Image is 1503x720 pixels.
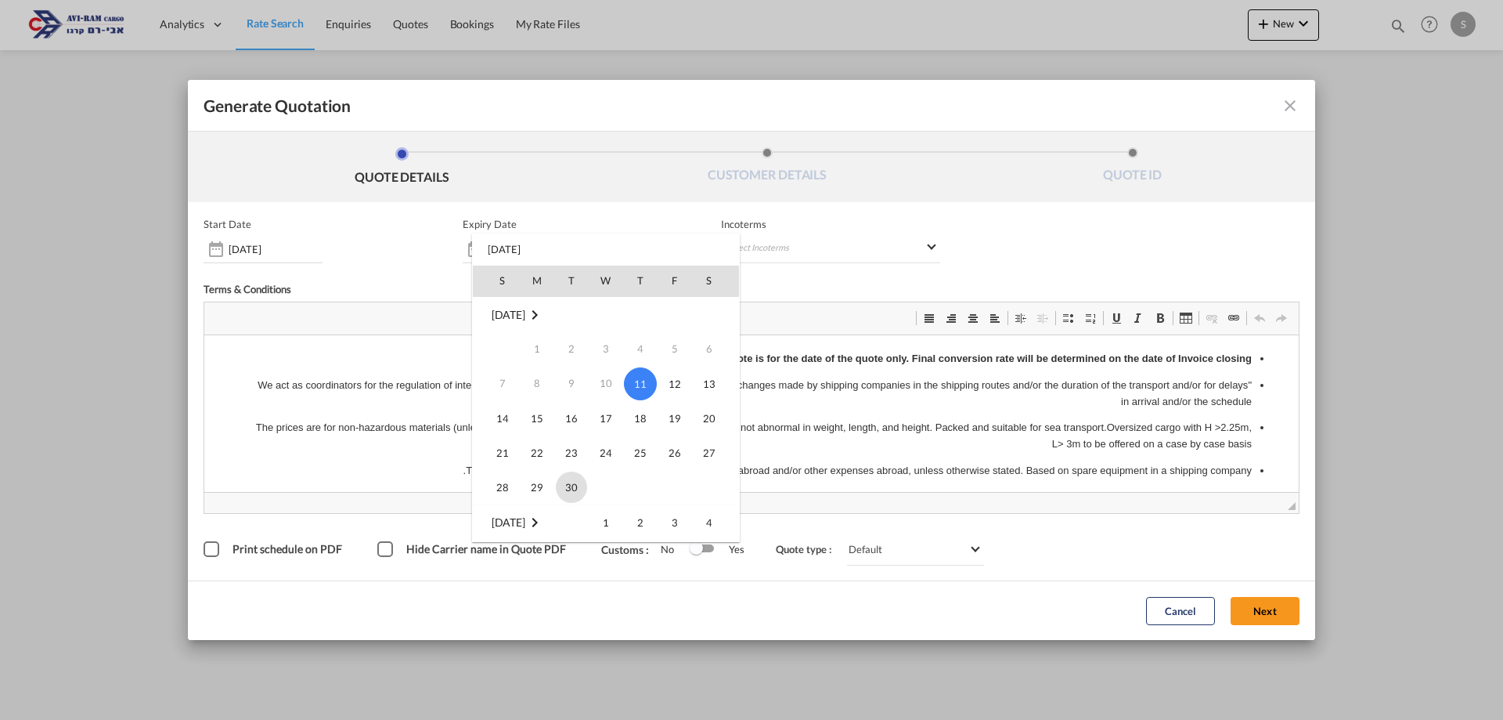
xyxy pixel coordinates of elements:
[625,437,656,469] span: 25
[473,470,739,505] tr: Week 5
[473,401,739,436] tr: Week 3
[589,332,623,367] td: Wednesday September 3 2025
[520,401,554,436] td: Monday September 15 2025
[658,505,692,540] td: Friday October 3 2025
[521,472,553,503] span: 29
[556,403,587,434] span: 16
[473,266,739,541] md-calendar: Calendar
[473,297,739,332] tr: Week undefined
[694,368,725,400] span: 13
[692,436,739,470] td: Saturday September 27 2025
[473,367,739,401] tr: Week 2
[694,403,725,434] span: 20
[589,401,623,436] td: Wednesday September 17 2025
[554,266,589,297] th: T
[590,507,622,538] span: 1
[589,505,623,540] td: Wednesday October 1 2025
[625,403,656,434] span: 18
[520,436,554,470] td: Monday September 22 2025
[590,437,622,469] span: 24
[473,505,739,540] tr: Week 1
[520,332,554,367] td: Monday September 1 2025
[359,17,1047,29] strong: The Conversion rate in the price quote is for the date of the quote only. Final conversion rate w...
[520,266,554,297] th: M
[487,437,518,469] span: 21
[520,470,554,505] td: Monday September 29 2025
[624,367,657,400] span: 11
[492,308,525,321] span: [DATE]
[694,507,725,538] span: 4
[692,401,739,436] td: Saturday September 20 2025
[554,367,589,401] td: Tuesday September 9 2025
[659,507,690,538] span: 3
[47,154,1047,171] p: The sea transport prices are subject to the prices of the shipping companies and may change accor...
[658,436,692,470] td: Friday September 26 2025
[623,436,658,470] td: Thursday September 25 2025
[521,437,553,469] span: 22
[658,266,692,297] th: F
[658,401,692,436] td: Friday September 19 2025
[589,266,623,297] th: W
[473,401,520,436] td: Sunday September 14 2025
[554,470,589,505] td: Tuesday September 30 2025
[47,42,1047,75] p: "We act as coordinators for the regulation of international shipping and therefore we are not res...
[47,128,1047,144] p: The sea freight price does not include land freight expenses abroad and/or other expenses abroad,...
[473,436,739,470] tr: Week 4
[589,367,623,401] td: Wednesday September 10 2025
[659,403,690,434] span: 19
[473,505,589,540] td: October 2025
[473,470,520,505] td: Sunday September 28 2025
[492,516,525,529] span: [DATE]
[47,85,1047,118] p: The prices are for non-hazardous materials (unless otherwise stated), the prices refer to shipmen...
[554,401,589,436] td: Tuesday September 16 2025
[473,266,520,297] th: S
[554,332,589,367] td: Tuesday September 2 2025
[473,436,520,470] td: Sunday September 21 2025
[623,367,658,401] td: Thursday September 11 2025
[590,403,622,434] span: 17
[521,403,553,434] span: 15
[623,505,658,540] td: Thursday October 2 2025
[692,505,739,540] td: Saturday October 4 2025
[694,437,725,469] span: 27
[487,403,518,434] span: 14
[623,332,658,367] td: Thursday September 4 2025
[659,368,690,400] span: 12
[556,437,587,469] span: 23
[692,367,739,401] td: Saturday September 13 2025
[589,436,623,470] td: Wednesday September 24 2025
[473,332,739,367] tr: Week 1
[487,472,518,503] span: 28
[556,472,587,503] span: 30
[658,367,692,401] td: Friday September 12 2025
[623,266,658,297] th: T
[659,437,690,469] span: 26
[692,332,739,367] td: Saturday September 6 2025
[554,436,589,470] td: Tuesday September 23 2025
[692,266,739,297] th: S
[473,367,520,401] td: Sunday September 7 2025
[625,507,656,538] span: 2
[473,297,739,332] td: September 2025
[520,367,554,401] td: Monday September 8 2025
[658,332,692,367] td: Friday September 5 2025
[623,401,658,436] td: Thursday September 18 2025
